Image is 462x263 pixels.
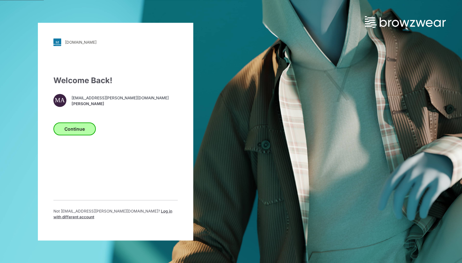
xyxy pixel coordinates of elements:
[53,38,178,46] a: [DOMAIN_NAME]
[53,122,96,135] button: Continue
[72,95,169,101] span: [EMAIL_ADDRESS][PERSON_NAME][DOMAIN_NAME]
[53,38,61,46] img: svg+xml;base64,PHN2ZyB3aWR0aD0iMjgiIGhlaWdodD0iMjgiIHZpZXdCb3g9IjAgMCAyOCAyOCIgZmlsbD0ibm9uZSIgeG...
[53,74,178,86] div: Welcome Back!
[53,208,178,220] p: Not [EMAIL_ADDRESS][PERSON_NAME][DOMAIN_NAME] ?
[365,16,446,28] img: browzwear-logo.73288ffb.svg
[72,101,169,107] span: [PERSON_NAME]
[53,94,66,107] div: MA
[65,40,96,45] div: [DOMAIN_NAME]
